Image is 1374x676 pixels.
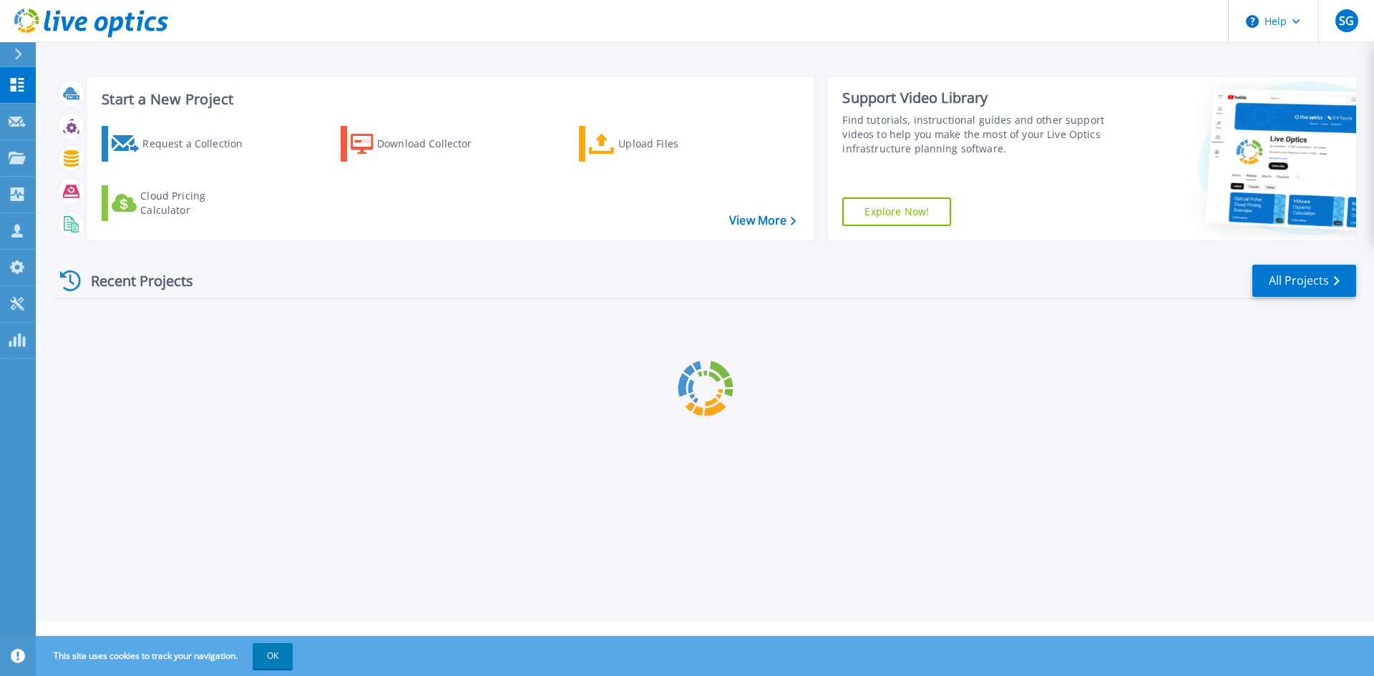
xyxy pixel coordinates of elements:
div: Request a Collection [142,129,257,158]
div: Recent Projects [55,263,213,298]
a: Upload Files [579,126,739,162]
div: Download Collector [377,129,492,158]
a: Request a Collection [102,126,261,162]
div: Support Video Library [842,89,1111,107]
a: Explore Now! [842,197,951,226]
span: This site uses cookies to track your navigation. [39,643,293,669]
button: OK [253,643,293,669]
a: Download Collector [341,126,500,162]
div: Find tutorials, instructional guides and other support videos to help you make the most of your L... [842,113,1111,156]
a: Cloud Pricing Calculator [102,185,261,221]
a: View More [729,214,796,227]
span: SG [1339,15,1354,26]
div: Upload Files [618,129,733,158]
a: All Projects [1252,265,1356,297]
h3: Start a New Project [102,92,796,107]
div: Cloud Pricing Calculator [140,189,255,217]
